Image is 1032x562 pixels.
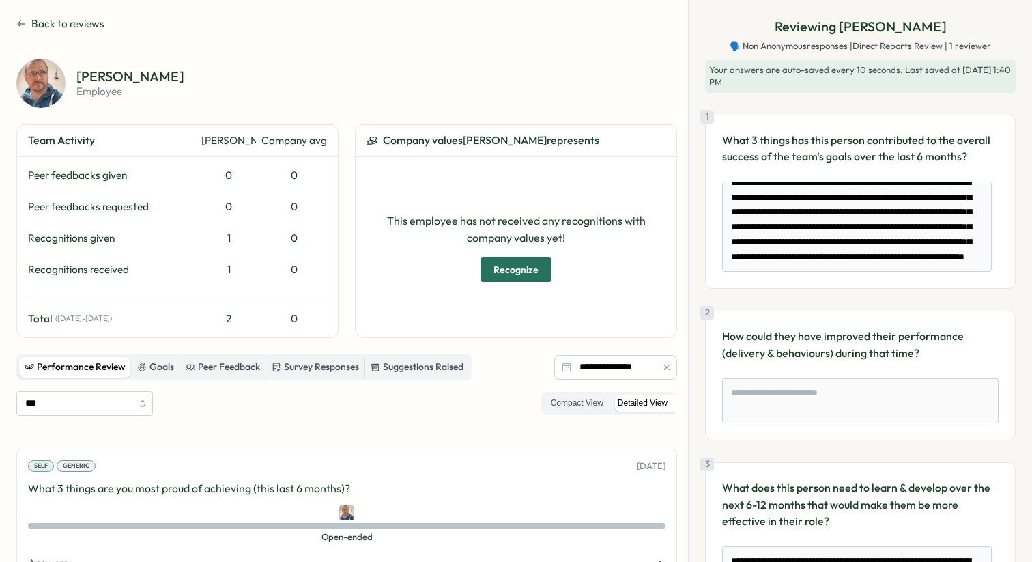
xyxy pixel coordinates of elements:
div: [PERSON_NAME] [201,133,256,148]
span: 🗣️ Non Anonymous responses | Direct Reports Review | 1 reviewer [730,40,991,53]
label: Compact View [544,395,610,412]
span: ( [DATE] - [DATE] ) [55,314,112,323]
img: Tristan Bailey [339,505,354,520]
div: Recognitions given [28,231,196,246]
div: 0 [201,199,256,214]
div: 0 [201,168,256,183]
div: Team Activity [28,132,196,149]
label: Detailed View [611,395,674,412]
div: Peer Feedback [186,360,260,375]
div: 1 [201,231,256,246]
img: Tristan Bailey [16,59,66,108]
div: 1 [700,110,714,124]
span: Open-ended [28,531,665,544]
p: What 3 things are you most proud of achieving (this last 6 months)? [28,480,665,497]
div: Self [28,460,54,473]
button: Back to reviews [16,16,104,31]
div: Generic [57,460,96,473]
div: Suggestions Raised [371,360,463,375]
p: What 3 things has this person contributed to the overall success of the team's goals over the las... [722,132,999,166]
span: Recognize [493,258,539,281]
div: 3 [700,458,714,471]
div: Recognitions received [28,262,196,277]
div: Peer feedbacks requested [28,199,196,214]
div: 1 [201,262,256,277]
span: Back to reviews [31,16,104,31]
span: Total [28,311,53,326]
div: Survey Responses [272,360,359,375]
div: 2 [201,311,256,326]
div: 0 [261,311,327,326]
div: 0 [261,262,327,277]
p: What does this person need to learn & develop over the next 6-12 months that would make them be m... [722,479,999,530]
p: How could they have improved their performance (delivery & behaviours) during that time? [722,328,999,362]
p: Reviewing [PERSON_NAME] [775,16,947,38]
div: . Last saved at [DATE] 1:40 PM [705,60,1016,92]
p: employee [76,86,184,96]
button: Recognize [481,257,551,282]
div: Company avg [261,133,327,148]
div: 0 [261,168,327,183]
p: This employee has not received any recognitions with company values yet! [367,212,665,247]
span: Your answers are auto-saved every 10 seconds [709,64,900,75]
span: Company values [PERSON_NAME] represents [383,132,599,149]
div: Peer feedbacks given [28,168,196,183]
div: Goals [137,360,174,375]
div: Performance Review [25,360,126,375]
div: 0 [261,231,327,246]
p: [DATE] [637,460,665,473]
div: 0 [261,199,327,214]
div: 2 [700,306,714,320]
p: [PERSON_NAME] [76,70,184,83]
